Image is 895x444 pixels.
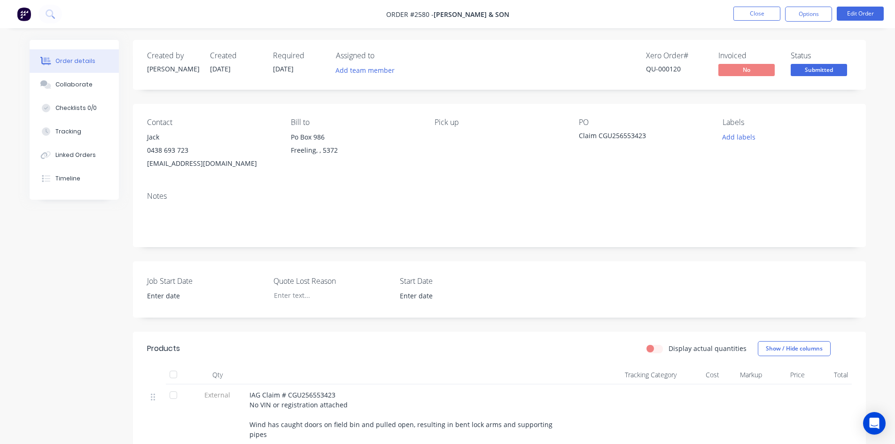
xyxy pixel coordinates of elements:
button: Close [733,7,780,21]
span: [PERSON_NAME] & Son [434,10,509,19]
span: No [718,64,775,76]
span: Order #2580 - [386,10,434,19]
label: Job Start Date [147,275,265,287]
button: Collaborate [30,73,119,96]
div: Created [210,51,262,60]
span: External [193,390,242,400]
div: Assigned to [336,51,430,60]
div: Checklists 0/0 [55,104,97,112]
div: Xero Order # [646,51,707,60]
div: Tracking Category [575,366,680,384]
div: Notes [147,192,852,201]
button: Timeline [30,167,119,190]
button: Edit Order [837,7,884,21]
label: Display actual quantities [669,343,747,353]
div: Po Box 986 [291,131,420,144]
span: Submitted [791,64,847,76]
div: Open Intercom Messenger [863,412,886,435]
div: Contact [147,118,276,127]
div: Jack0438 693 723[EMAIL_ADDRESS][DOMAIN_NAME] [147,131,276,170]
div: Total [809,366,851,384]
div: Markup [723,366,766,384]
div: QU-000120 [646,64,707,74]
button: Add labels [717,131,761,143]
button: Options [785,7,832,22]
div: 0438 693 723 [147,144,276,157]
div: Order details [55,57,95,65]
div: Po Box 986Freeling, , 5372 [291,131,420,161]
div: Price [766,366,809,384]
div: [EMAIL_ADDRESS][DOMAIN_NAME] [147,157,276,170]
button: Submitted [791,64,847,78]
button: Add team member [336,64,400,77]
div: Collaborate [55,80,93,89]
input: Enter date [393,289,510,303]
div: Pick up [435,118,563,127]
button: Checklists 0/0 [30,96,119,120]
div: Products [147,343,180,354]
button: Tracking [30,120,119,143]
div: Qty [189,366,246,384]
div: Status [791,51,852,60]
input: Enter date [140,289,257,303]
div: Created by [147,51,199,60]
label: Start Date [400,275,517,287]
button: Add team member [330,64,399,77]
button: Order details [30,49,119,73]
div: Freeling, , 5372 [291,144,420,157]
div: Invoiced [718,51,779,60]
span: [DATE] [210,64,231,73]
div: Tracking [55,127,81,136]
div: Bill to [291,118,420,127]
div: Required [273,51,325,60]
div: Cost [680,366,723,384]
button: Linked Orders [30,143,119,167]
div: Timeline [55,174,80,183]
div: Jack [147,131,276,144]
div: Claim CGU256553423 [579,131,696,144]
button: Show / Hide columns [758,341,831,356]
img: Factory [17,7,31,21]
div: PO [579,118,708,127]
div: Labels [723,118,851,127]
div: [PERSON_NAME] [147,64,199,74]
span: [DATE] [273,64,294,73]
label: Quote Lost Reason [273,275,391,287]
div: Linked Orders [55,151,96,159]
